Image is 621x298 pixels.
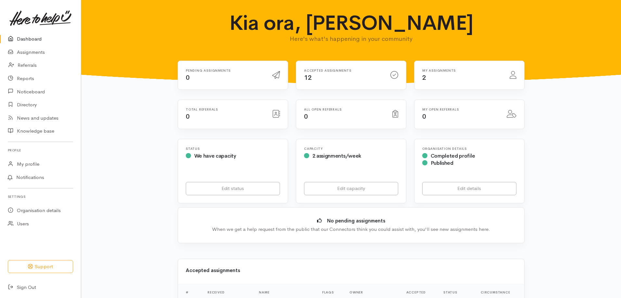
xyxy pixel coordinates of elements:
[304,74,311,82] span: 12
[8,260,73,273] button: Support
[188,226,514,233] div: When we get a help request from the public that our Connectors think you could assist with, you'l...
[186,108,264,111] h6: Total referrals
[304,113,308,121] span: 0
[194,152,236,159] span: We have capacity
[224,12,478,34] h1: Kia ora, [PERSON_NAME]
[422,108,499,111] h6: My open referrals
[422,113,426,121] span: 0
[224,34,478,43] p: Here's what's happening in your community
[422,182,516,195] a: Edit details
[304,108,385,111] h6: All open referrals
[186,267,240,273] b: Accepted assignments
[422,74,426,82] span: 2
[186,74,190,82] span: 0
[8,192,73,201] h6: Settings
[186,147,280,150] h6: Status
[312,152,361,159] span: 2 assignments/week
[304,147,398,150] h6: Capacity
[8,146,73,155] h6: Profile
[327,218,385,224] b: No pending assignments
[431,160,453,166] span: Published
[431,152,475,159] span: Completed profile
[422,147,516,150] h6: Organisation Details
[186,182,280,195] a: Edit status
[186,113,190,121] span: 0
[304,182,398,195] a: Edit capacity
[186,69,264,72] h6: Pending assignments
[304,69,383,72] h6: Accepted assignments
[422,69,502,72] h6: My assignments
